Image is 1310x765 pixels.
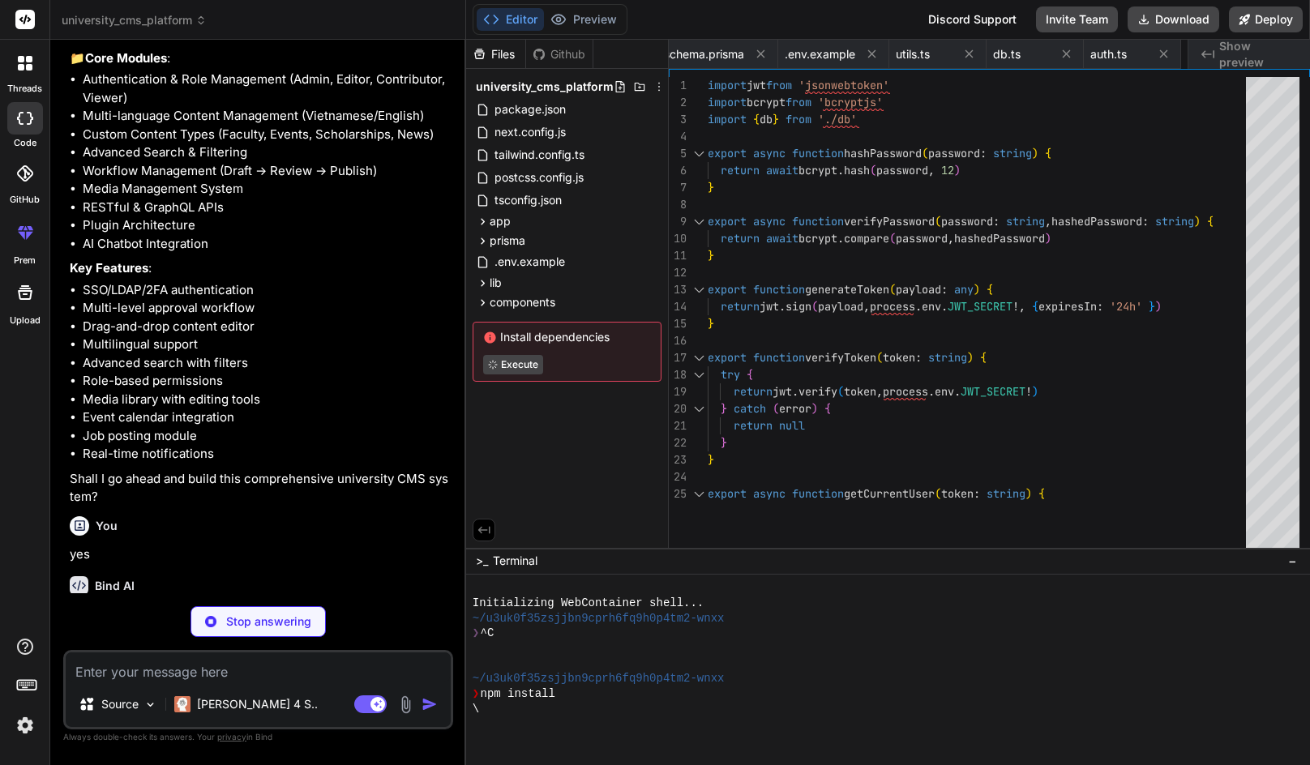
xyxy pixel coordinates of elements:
[753,146,786,160] span: async
[844,163,870,177] span: hash
[669,230,687,247] div: 10
[961,384,1025,399] span: JWT_SECRET
[948,299,1012,314] span: JWT_SECRET
[954,282,974,297] span: any
[1128,6,1219,32] button: Download
[993,46,1021,62] span: db.ts
[490,275,502,291] span: lib
[1036,6,1118,32] button: Invite Team
[1155,214,1194,229] span: string
[1110,299,1142,314] span: '24h'
[708,214,747,229] span: export
[83,126,450,144] li: Custom Content Types (Faculty, Events, Scholarships, News)
[83,143,450,162] li: Advanced Search & Filtering
[876,350,883,365] span: (
[987,486,1025,501] span: string
[1045,231,1051,246] span: )
[669,247,687,264] div: 11
[798,163,837,177] span: bcrypt
[526,46,593,62] div: Github
[83,354,450,373] li: Advanced search with filters
[766,78,792,92] span: from
[915,299,922,314] span: .
[217,732,246,741] span: privacy
[1025,486,1032,501] span: )
[708,180,714,194] span: }
[396,695,415,714] img: attachment
[708,282,747,297] span: export
[62,12,207,28] span: university_cms_platform
[844,384,876,399] span: token
[876,163,928,177] span: password
[747,78,766,92] span: jwt
[70,545,450,564] p: yes
[786,112,811,126] span: from
[721,367,740,382] span: try
[786,299,811,314] span: sign
[760,299,779,314] span: jwt
[721,435,727,450] span: }
[669,298,687,315] div: 14
[773,384,792,399] span: jwt
[1219,38,1297,71] span: Show preview
[14,136,36,150] label: code
[1194,214,1201,229] span: )
[473,611,725,626] span: ~/u3uk0f35zsjjbn9cprh6fq9h0p4tm2-wnxx
[473,686,481,702] span: ❯
[669,349,687,366] div: 17
[708,486,747,501] span: export
[688,213,709,230] div: Click to collapse the range.
[941,299,948,314] span: .
[773,112,779,126] span: }
[928,163,935,177] span: ,
[870,163,876,177] span: (
[669,485,687,502] div: 25
[473,671,725,686] span: ~/u3uk0f35zsjjbn9cprh6fq9h0p4tm2-wnxx
[83,107,450,126] li: Multi-language Content Management (Vietnamese/English)
[83,216,450,235] li: Plugin Architecture
[811,299,818,314] span: (
[708,146,747,160] span: export
[493,100,567,119] span: package.json
[1032,384,1038,399] span: )
[669,264,687,281] div: 12
[915,350,922,365] span: :
[883,350,915,365] span: token
[669,383,687,400] div: 19
[669,179,687,196] div: 7
[664,46,744,62] span: schema.prisma
[70,260,148,276] strong: Key Features
[779,401,811,416] span: error
[1006,214,1045,229] span: string
[422,696,438,712] img: icon
[734,418,773,433] span: return
[818,95,883,109] span: 'bcryptjs'
[786,95,811,109] span: from
[779,418,805,433] span: null
[669,111,687,128] div: 3
[490,294,555,310] span: components
[83,162,450,181] li: Workflow Management (Draft → Review → Publish)
[1012,299,1025,314] span: !,
[83,281,450,300] li: SSO/LDAP/2FA authentication
[473,596,704,611] span: Initializing WebContainer shell...
[14,254,36,267] label: prem
[96,518,118,534] h6: You
[83,391,450,409] li: Media library with editing tools
[792,214,844,229] span: function
[83,335,450,354] li: Multilingual support
[844,486,935,501] span: getCurrentUser
[83,199,450,217] li: RESTful & GraphQL APIs
[669,94,687,111] div: 2
[708,452,714,467] span: }
[792,384,798,399] span: .
[779,299,786,314] span: .
[1285,548,1300,574] button: −
[954,163,961,177] span: )
[766,231,798,246] span: await
[1155,299,1162,314] span: )
[818,112,857,126] span: './db'
[773,401,779,416] span: (
[83,427,450,446] li: Job posting module
[753,214,786,229] span: async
